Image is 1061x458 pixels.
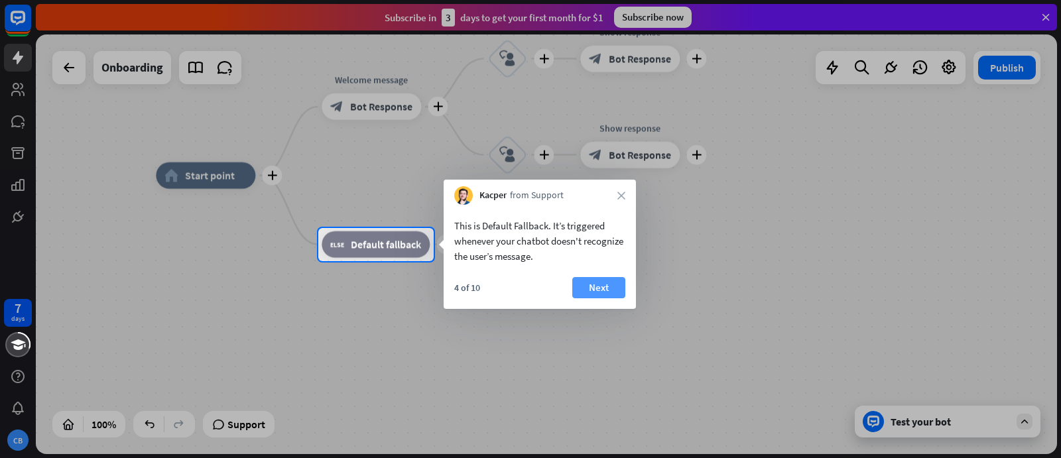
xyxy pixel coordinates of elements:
div: This is Default Fallback. It’s triggered whenever your chatbot doesn't recognize the user’s message. [454,218,625,264]
i: close [617,192,625,200]
div: 4 of 10 [454,282,480,294]
i: block_fallback [330,238,344,251]
span: Kacper [479,189,507,202]
button: Next [572,277,625,298]
span: Default fallback [351,238,421,251]
span: from Support [510,189,564,202]
button: Open LiveChat chat widget [11,5,50,45]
